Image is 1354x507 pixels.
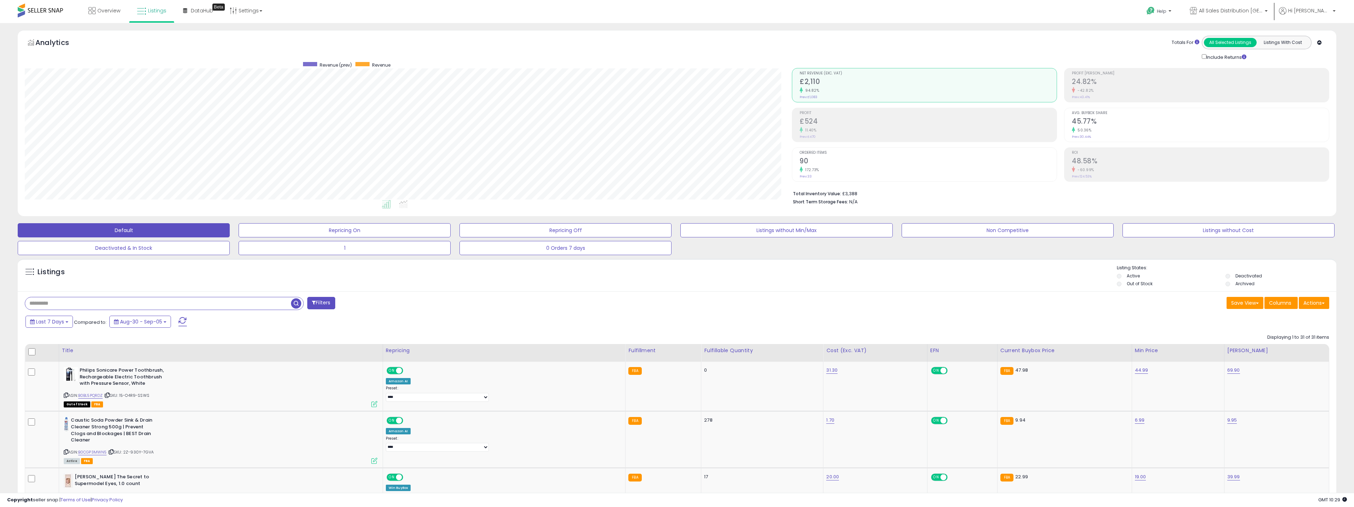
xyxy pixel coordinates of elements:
span: DataHub [191,7,213,14]
div: 17 [704,474,818,480]
button: Listings without Min/Max [680,223,892,237]
small: 172.73% [803,167,819,173]
span: Overview [97,7,120,14]
div: Tooltip anchor [212,4,225,11]
button: Columns [1264,297,1298,309]
span: Avg. Buybox Share [1072,111,1329,115]
div: Min Price [1135,347,1221,354]
h2: 90 [800,157,1057,167]
a: 31.30 [826,367,838,374]
h5: Listings [38,267,65,277]
a: 1.70 [826,417,834,424]
span: | SKU: 2Z-930Y-7GVA [108,449,154,455]
span: OFF [947,418,958,424]
button: Aug-30 - Sep-05 [109,316,171,328]
img: 31MXyqmy-5L._SL40_.jpg [64,474,73,488]
div: ASIN: [64,417,377,463]
span: ROI [1072,151,1329,155]
span: 47.98 [1015,367,1028,373]
b: Philips Sonicare Power Toothbrush, Rechargeable Electric Toothbrush with Pressure Sensor, White [80,367,166,389]
span: Listings [148,7,166,14]
span: N/A [849,198,858,205]
a: 39.99 [1227,473,1240,480]
div: Include Returns [1196,53,1255,61]
small: FBA [628,367,641,375]
small: Prev: 30.44% [1072,135,1091,139]
span: OFF [402,418,413,424]
div: [PERSON_NAME] [1227,347,1326,354]
a: B0BL5PQRDZ [78,393,103,399]
button: Repricing Off [459,223,672,237]
a: Terms of Use [61,496,91,503]
strong: Copyright [7,496,33,503]
button: 1 [239,241,451,255]
a: 20.00 [826,473,839,480]
div: Amazon AI [386,428,411,434]
span: 2025-09-13 10:29 GMT [1318,496,1347,503]
small: FBA [1000,417,1013,425]
div: Current Buybox Price [1000,347,1129,354]
a: 69.90 [1227,367,1240,374]
b: Caustic Soda Powder Sink & Drain Cleaner Strong 500g | Prevent Clogs and Blockages | BEST Drain C... [71,417,157,445]
span: 9.94 [1015,417,1026,423]
span: Hi [PERSON_NAME] [1288,7,1331,14]
div: EFN [930,347,994,354]
button: 0 Orders 7 days [459,241,672,255]
h2: 45.77% [1072,117,1329,127]
div: Preset: [386,436,620,452]
button: Listings without Cost [1122,223,1335,237]
a: Privacy Policy [92,496,123,503]
div: Title [62,347,380,354]
label: Active [1127,273,1140,279]
span: Compared to: [74,319,107,326]
div: 0 [704,367,818,373]
button: Filters [307,297,335,309]
label: Out of Stock [1127,281,1153,287]
button: Listings With Cost [1256,38,1309,47]
span: All Sales Distribution [GEOGRAPHIC_DATA] [1199,7,1263,14]
small: Prev: £1,083 [800,95,817,99]
div: Displaying 1 to 31 of 31 items [1267,334,1329,341]
div: Cost (Exc. VAT) [826,347,924,354]
span: Columns [1269,299,1291,306]
button: Repricing On [239,223,451,237]
button: Actions [1299,297,1329,309]
button: All Selected Listings [1204,38,1257,47]
div: Fulfillable Quantity [704,347,820,354]
span: All listings that are currently out of stock and unavailable for purchase on Amazon [64,401,90,407]
img: 41++mSM6fIL._SL40_.jpg [64,367,78,381]
a: 6.99 [1135,417,1145,424]
span: ON [932,474,941,480]
a: 9.95 [1227,417,1237,424]
span: ON [932,418,941,424]
div: Fulfillment [628,347,698,354]
h2: £2,110 [800,78,1057,87]
span: Aug-30 - Sep-05 [120,318,162,325]
span: Net Revenue (Exc. VAT) [800,72,1057,75]
span: | SKU: 15-O4R9-SSWS [104,393,149,398]
div: ASIN: [64,474,377,507]
button: Deactivated & In Stock [18,241,230,255]
span: OFF [402,368,413,374]
small: Prev: 33 [800,174,812,179]
h5: Analytics [35,38,83,49]
small: FBA [1000,474,1013,481]
a: 44.99 [1135,367,1148,374]
small: 94.82% [803,88,819,93]
span: FBA [91,401,103,407]
div: 278 [704,417,818,423]
button: Last 7 Days [25,316,73,328]
span: ON [932,368,941,374]
label: Archived [1235,281,1255,287]
div: Totals For [1172,39,1199,46]
div: seller snap | | [7,497,123,503]
span: OFF [947,474,958,480]
div: Repricing [386,347,623,354]
b: [PERSON_NAME] The Secret to Supermodel Eyes, 1.0 count [75,474,161,489]
span: FBA [81,458,93,464]
label: Deactivated [1235,273,1262,279]
small: 50.36% [1075,128,1091,133]
span: All listings currently available for purchase on Amazon [64,458,80,464]
small: -60.99% [1075,167,1094,173]
span: OFF [947,368,958,374]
